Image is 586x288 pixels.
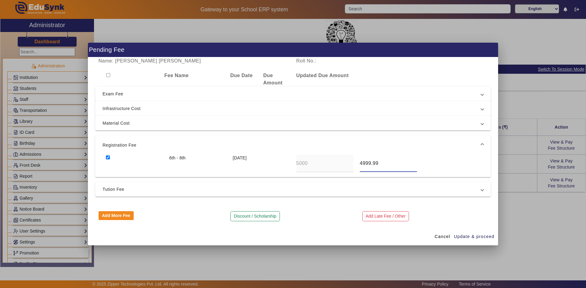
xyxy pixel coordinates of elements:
span: Tution Fee [103,186,481,193]
span: Cancel [435,233,450,240]
span: 6th - 8th [169,155,186,160]
mat-expansion-panel-header: Exam Fee [95,87,491,101]
button: Add Late Fee / Other [362,211,409,222]
div: Name: [PERSON_NAME] [PERSON_NAME] [95,57,293,65]
b: Due Amount [263,73,283,85]
button: Update & proceed [454,231,495,242]
button: Add More Fee [99,211,134,220]
span: [DATE] [233,155,247,160]
button: Cancel [432,231,453,242]
b: Due Date [230,73,253,78]
h1: Pending Fee [88,43,498,57]
input: Amount [360,160,417,167]
mat-expansion-panel-header: Infrastructure Cost [95,101,491,116]
span: Registration Fee [103,141,481,149]
b: Updated Due Amount [296,73,349,78]
b: Fee Name [165,73,189,78]
input: Amount [296,160,353,167]
mat-expansion-panel-header: Tution Fee [95,182,491,197]
span: Infrastructure Cost [103,105,481,112]
span: Exam Fee [103,90,481,98]
div: Registration Fee [95,155,491,177]
mat-expansion-panel-header: Material Cost [95,116,491,130]
mat-expansion-panel-header: Registration Fee [95,135,491,155]
div: Roll No.: [293,57,392,65]
button: Discount / Scholarship [230,211,280,222]
span: Update & proceed [454,233,494,240]
span: Material Cost [103,119,481,127]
